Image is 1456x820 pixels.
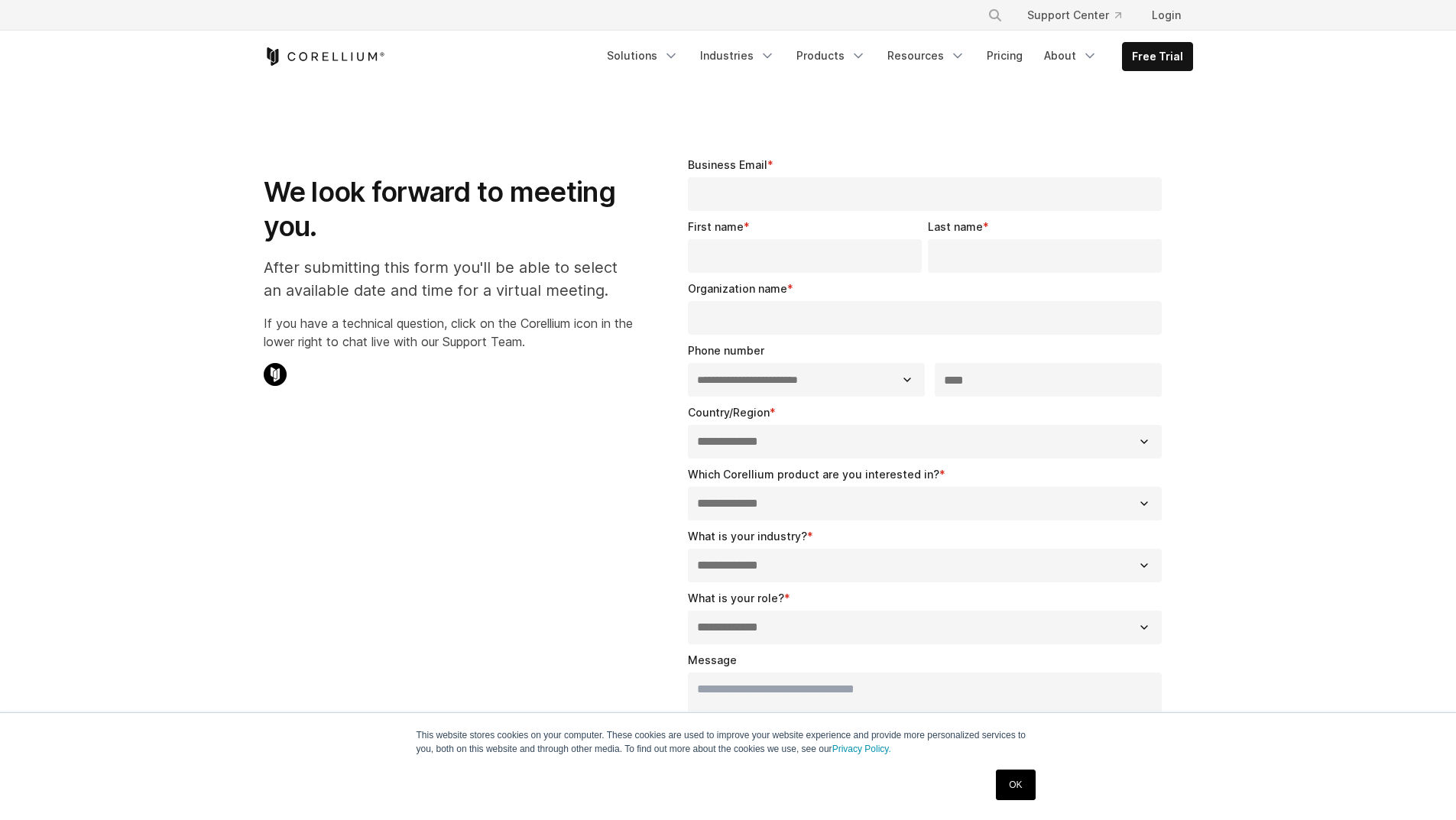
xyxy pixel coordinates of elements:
span: Message [688,653,737,666]
a: Login [1140,2,1193,29]
span: Last name [928,220,983,233]
a: Industries [691,42,784,70]
a: OK [996,770,1035,800]
span: Phone number [688,344,764,357]
a: Pricing [978,42,1032,70]
a: Resources [878,42,974,70]
a: Free Trial [1123,43,1192,70]
a: Corellium Home [264,47,385,66]
span: Business Email [688,158,767,171]
a: Support Center [1015,2,1133,29]
div: Navigation Menu [969,2,1193,29]
span: Organization name [688,282,787,295]
a: Privacy Policy. [832,744,891,754]
a: Products [787,42,875,70]
p: If you have a technical question, click on the Corellium icon in the lower right to chat live wit... [264,314,633,351]
p: This website stores cookies on your computer. These cookies are used to improve your website expe... [417,728,1040,756]
div: Navigation Menu [598,42,1193,71]
span: What is your industry? [688,530,807,543]
span: Which Corellium product are you interested in? [688,468,939,481]
a: Solutions [598,42,688,70]
span: Country/Region [688,406,770,419]
img: Corellium Chat Icon [264,363,287,386]
span: What is your role? [688,592,784,604]
p: After submitting this form you'll be able to select an available date and time for a virtual meet... [264,256,633,302]
a: About [1035,42,1107,70]
span: First name [688,220,744,233]
button: Search [981,2,1009,29]
h1: We look forward to meeting you. [264,175,633,244]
